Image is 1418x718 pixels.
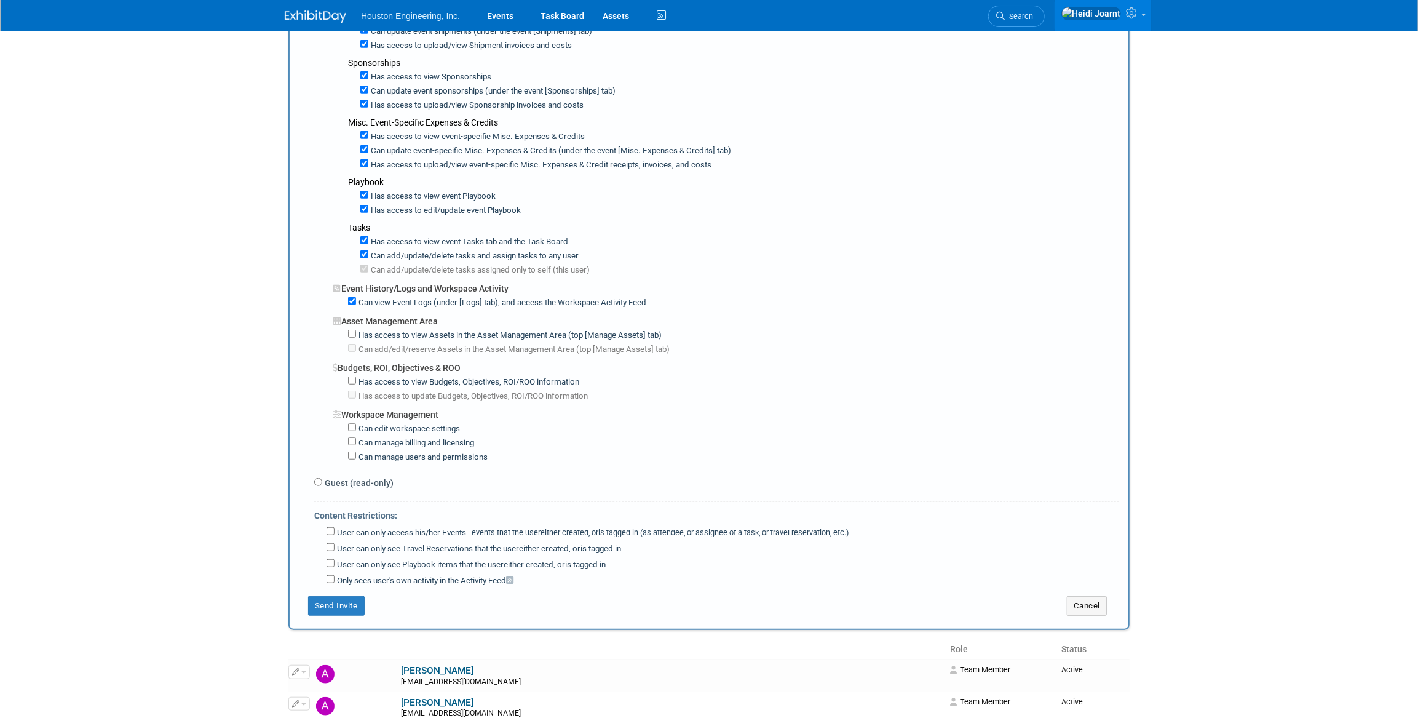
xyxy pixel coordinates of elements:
[988,6,1045,27] a: Search
[356,377,579,388] label: Has access to view Budgets, Objectives, ROI/ROO information
[356,437,474,449] label: Can manage billing and licensing
[401,665,473,676] a: [PERSON_NAME]
[1061,665,1083,674] span: Active
[356,391,588,402] label: Has access to update Budgets, Objectives, ROI/ROO information
[335,527,849,539] label: User can only access his/her Events
[333,309,1119,327] div: Asset Management Area
[368,205,521,217] label: Has access to edit/update event Playbook
[1005,12,1033,21] span: Search
[946,639,1057,660] th: Role
[314,502,1119,525] div: Content Restrictions:
[322,477,394,489] label: Guest (read-only)
[401,697,473,708] a: [PERSON_NAME]
[361,11,460,21] span: Houston Engineering, Inc.
[951,665,1011,674] span: Team Member
[348,176,1119,188] div: Playbook
[368,250,579,262] label: Can add/update/delete tasks and assign tasks to any user
[316,697,335,716] img: Aaron Frankl
[951,697,1011,706] span: Team Member
[401,677,943,687] div: [EMAIL_ADDRESS][DOMAIN_NAME]
[368,265,590,276] label: Can add/update/delete tasks assigned only to self (this user)
[356,344,670,356] label: Can add/edit/reserve Assets in the Asset Management Area (top [Manage Assets] tab)
[519,544,580,553] span: either created, or
[368,145,731,157] label: Can update event-specific Misc. Expenses & Credits (under the event [Misc. Expenses & Credits] tab)
[333,402,1119,421] div: Workspace Management
[356,423,460,435] label: Can edit workspace settings
[335,543,621,555] label: User can only see Travel Reservations that the user is tagged in
[368,86,616,97] label: Can update event sponsorships (under the event [Sponsorships] tab)
[368,26,592,38] label: Can update event shipments (under the event [Shipments] tab)
[368,100,584,111] label: Has access to upload/view Sponsorship invoices and costs
[1061,697,1083,706] span: Active
[333,356,1119,374] div: Budgets, ROI, Objectives & ROO
[316,665,335,684] img: Aaron Carrell
[1067,596,1107,616] button: Cancel
[1056,639,1130,660] th: Status
[368,191,496,202] label: Has access to view event Playbook
[368,40,572,52] label: Has access to upload/view Shipment invoices and costs
[356,297,646,309] label: Can view Event Logs (under [Logs] tab), and access the Workspace Activity Feed
[333,276,1119,295] div: Event History/Logs and Workspace Activity
[1061,7,1121,20] img: Heidi Joarnt
[368,236,568,248] label: Has access to view event Tasks tab and the Task Board
[348,116,1119,129] div: Misc. Event-Specific Expenses & Credits
[356,330,662,341] label: Has access to view Assets in the Asset Management Area (top [Manage Assets] tab)
[504,560,565,569] span: either created, or
[356,452,488,463] label: Can manage users and permissions
[368,159,711,171] label: Has access to upload/view event-specific Misc. Expenses & Credit receipts, invoices, and costs
[335,575,513,587] label: Only sees user's own activity in the Activity Feed
[466,528,849,537] span: -- events that the user is tagged in (as attendee, or assignee of a task, or travel reservation, ...
[308,596,365,616] button: Send Invite
[285,10,346,23] img: ExhibitDay
[335,559,606,571] label: User can only see Playbook items that the user is tagged in
[368,131,585,143] label: Has access to view event-specific Misc. Expenses & Credits
[348,57,1119,69] div: Sponsorships
[541,528,598,537] span: either created, or
[368,71,491,83] label: Has access to view Sponsorships
[348,221,1119,234] div: Tasks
